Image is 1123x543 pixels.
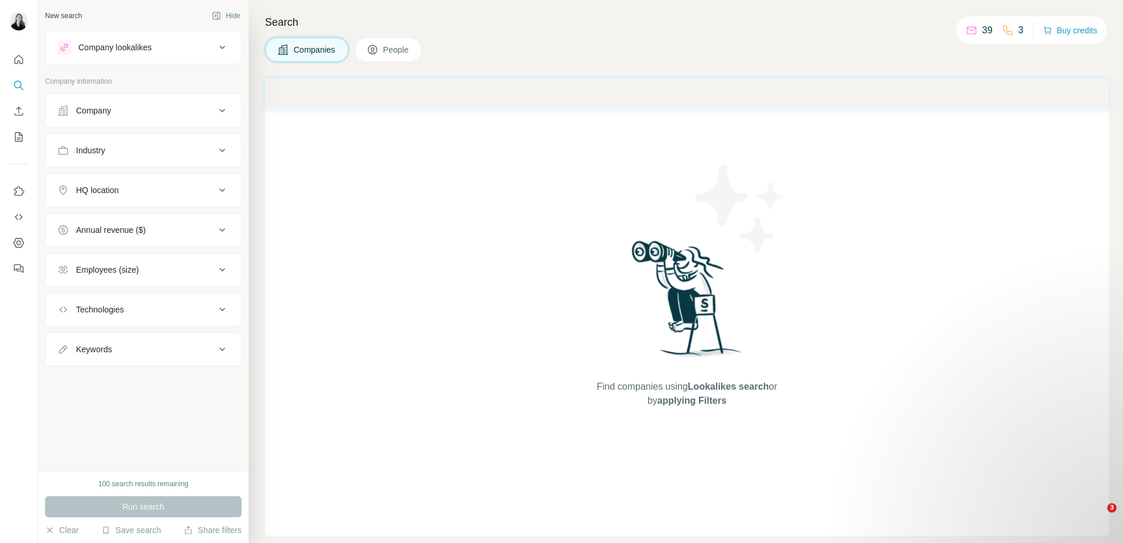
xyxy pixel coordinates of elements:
[45,11,82,21] div: New search
[76,184,119,196] div: HQ location
[593,380,780,408] span: Find companies using or by
[9,207,28,228] button: Use Surfe API
[982,23,993,37] p: 39
[1083,503,1111,531] iframe: Intercom live chat
[9,49,28,70] button: Quick start
[688,382,769,391] span: Lookalikes search
[626,238,748,368] img: Surfe Illustration - Woman searching with binoculars
[76,343,112,355] div: Keywords
[1107,503,1117,513] span: 3
[76,264,139,276] div: Employees (size)
[76,304,124,315] div: Technologies
[9,75,28,96] button: Search
[294,44,336,56] span: Companies
[1018,23,1024,37] p: 3
[45,76,242,87] p: Company information
[46,136,241,164] button: Industry
[45,524,78,536] button: Clear
[76,145,105,156] div: Industry
[204,7,249,25] button: Hide
[657,396,726,405] span: applying Filters
[687,156,793,262] img: Surfe Illustration - Stars
[383,44,410,56] span: People
[9,12,28,30] img: Avatar
[46,176,241,204] button: HQ location
[184,524,242,536] button: Share filters
[78,42,151,53] div: Company lookalikes
[265,14,1109,30] h4: Search
[101,524,161,536] button: Save search
[9,181,28,202] button: Use Surfe on LinkedIn
[9,232,28,253] button: Dashboard
[9,258,28,279] button: Feedback
[46,216,241,244] button: Annual revenue ($)
[98,479,188,489] div: 100 search results remaining
[46,33,241,61] button: Company lookalikes
[46,97,241,125] button: Company
[76,224,146,236] div: Annual revenue ($)
[46,256,241,284] button: Employees (size)
[9,126,28,147] button: My lists
[46,295,241,324] button: Technologies
[9,101,28,122] button: Enrich CSV
[46,335,241,363] button: Keywords
[1043,22,1097,39] button: Buy credits
[265,78,1109,109] iframe: Banner
[76,105,111,116] div: Company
